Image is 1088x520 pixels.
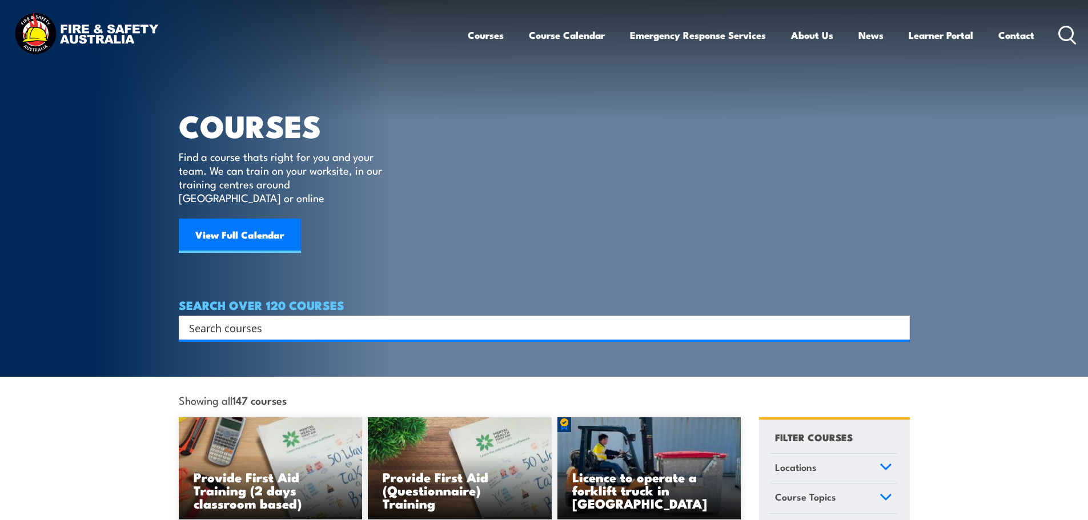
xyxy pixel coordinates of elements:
h3: Provide First Aid (Questionnaire) Training [383,470,537,510]
a: About Us [791,20,833,50]
a: Provide First Aid Training (2 days classroom based) [179,417,363,520]
img: Mental Health First Aid Training (Standard) – Blended Classroom [368,417,552,520]
a: Learner Portal [909,20,973,50]
a: View Full Calendar [179,219,301,253]
h1: COURSES [179,112,399,139]
a: Course Topics [770,483,897,513]
span: Locations [775,459,817,475]
img: Licence to operate a forklift truck Training [557,417,741,520]
a: Courses [468,20,504,50]
form: Search form [191,320,887,336]
span: Course Topics [775,489,836,505]
span: Showing all [179,394,287,406]
h3: Provide First Aid Training (2 days classroom based) [194,470,348,510]
a: Emergency Response Services [630,20,766,50]
a: Provide First Aid (Questionnaire) Training [368,417,552,520]
h4: SEARCH OVER 120 COURSES [179,299,910,311]
h4: FILTER COURSES [775,429,853,445]
a: News [858,20,884,50]
a: Course Calendar [529,20,605,50]
a: Locations [770,454,897,483]
img: Mental Health First Aid Training (Standard) – Classroom [179,417,363,520]
a: Contact [998,20,1034,50]
h3: Licence to operate a forklift truck in [GEOGRAPHIC_DATA] [572,470,726,510]
strong: 147 courses [232,392,287,408]
button: Search magnifier button [890,320,906,336]
input: Search input [189,319,885,336]
a: Licence to operate a forklift truck in [GEOGRAPHIC_DATA] [557,417,741,520]
p: Find a course thats right for you and your team. We can train on your worksite, in our training c... [179,150,387,204]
